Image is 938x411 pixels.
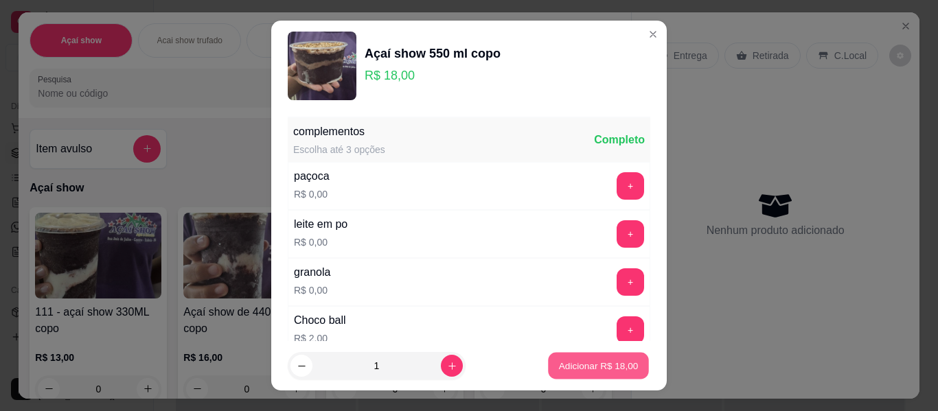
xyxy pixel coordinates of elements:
[559,359,639,372] p: Adicionar R$ 18,00
[294,264,330,281] div: granola
[617,316,644,344] button: add
[288,32,356,100] img: product-image
[290,355,312,377] button: decrease-product-quantity
[294,187,330,201] p: R$ 0,00
[294,168,330,185] div: paçoca
[617,220,644,248] button: add
[441,355,463,377] button: increase-product-quantity
[594,132,645,148] div: Completo
[294,235,347,249] p: R$ 0,00
[294,283,330,297] p: R$ 0,00
[642,23,664,45] button: Close
[294,331,346,345] p: R$ 2,00
[293,124,385,140] div: complementos
[294,216,347,233] div: leite em po
[365,44,501,63] div: Açaí show 550 ml copo
[617,172,644,200] button: add
[365,66,501,85] p: R$ 18,00
[294,312,346,329] div: Choco ball
[617,268,644,296] button: add
[293,143,385,156] div: Escolha até 3 opções
[548,353,649,379] button: Adicionar R$ 18,00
